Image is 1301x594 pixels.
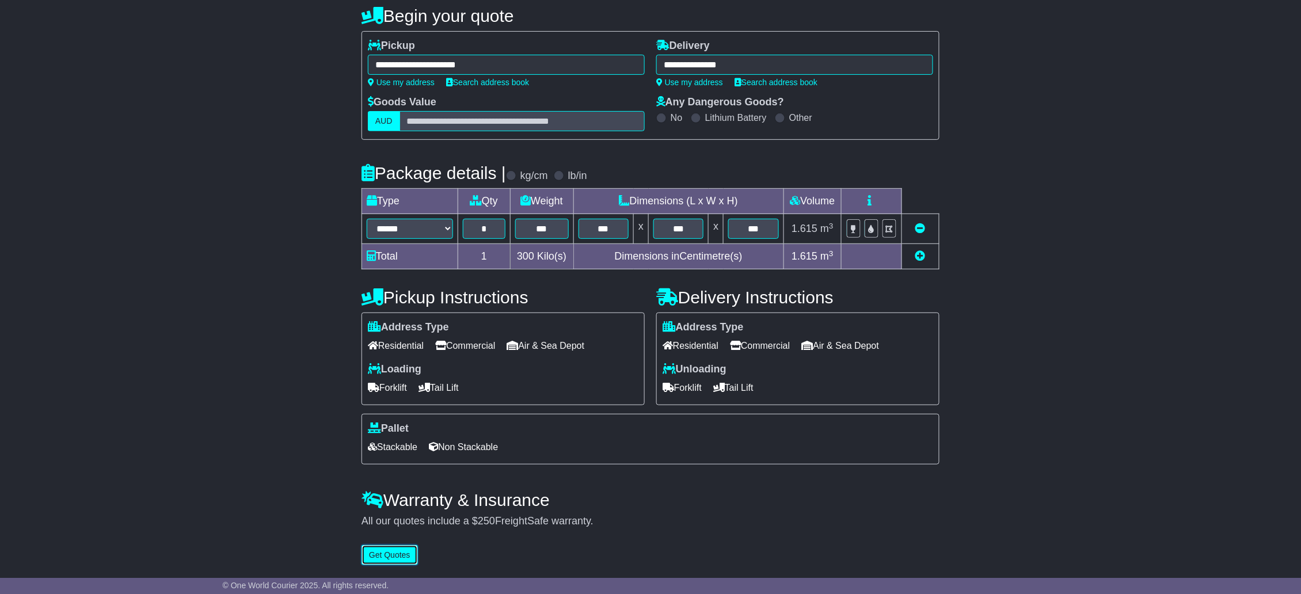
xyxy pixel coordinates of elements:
[368,78,435,87] a: Use my address
[362,163,506,182] h4: Package details |
[915,250,926,262] a: Add new item
[517,250,534,262] span: 300
[458,189,511,214] td: Qty
[634,214,649,244] td: x
[709,214,724,244] td: x
[568,170,587,182] label: lb/in
[656,288,939,307] h4: Delivery Instructions
[730,337,790,355] span: Commercial
[802,337,880,355] span: Air & Sea Depot
[362,288,645,307] h4: Pickup Instructions
[368,363,421,376] label: Loading
[429,438,498,456] span: Non Stackable
[362,6,939,25] h4: Begin your quote
[368,337,424,355] span: Residential
[223,581,389,590] span: © One World Courier 2025. All rights reserved.
[368,422,409,435] label: Pallet
[362,244,458,269] td: Total
[663,321,744,334] label: Address Type
[820,250,834,262] span: m
[362,189,458,214] td: Type
[362,545,418,565] button: Get Quotes
[573,244,783,269] td: Dimensions in Centimetre(s)
[792,223,817,234] span: 1.615
[713,379,754,397] span: Tail Lift
[507,337,585,355] span: Air & Sea Depot
[510,244,573,269] td: Kilo(s)
[368,96,436,109] label: Goods Value
[368,321,449,334] label: Address Type
[656,40,710,52] label: Delivery
[656,96,784,109] label: Any Dangerous Goods?
[435,337,495,355] span: Commercial
[783,189,841,214] td: Volume
[478,515,495,527] span: 250
[663,363,726,376] label: Unloading
[368,438,417,456] span: Stackable
[829,222,834,230] sup: 3
[671,112,682,123] label: No
[705,112,767,123] label: Lithium Battery
[789,112,812,123] label: Other
[663,379,702,397] span: Forklift
[656,78,723,87] a: Use my address
[520,170,548,182] label: kg/cm
[829,249,834,258] sup: 3
[573,189,783,214] td: Dimensions (L x W x H)
[663,337,718,355] span: Residential
[362,490,939,509] h4: Warranty & Insurance
[368,40,415,52] label: Pickup
[510,189,573,214] td: Weight
[419,379,459,397] span: Tail Lift
[735,78,817,87] a: Search address book
[368,379,407,397] span: Forklift
[368,111,400,131] label: AUD
[362,515,939,528] div: All our quotes include a $ FreightSafe warranty.
[792,250,817,262] span: 1.615
[820,223,834,234] span: m
[446,78,529,87] a: Search address book
[458,244,511,269] td: 1
[915,223,926,234] a: Remove this item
